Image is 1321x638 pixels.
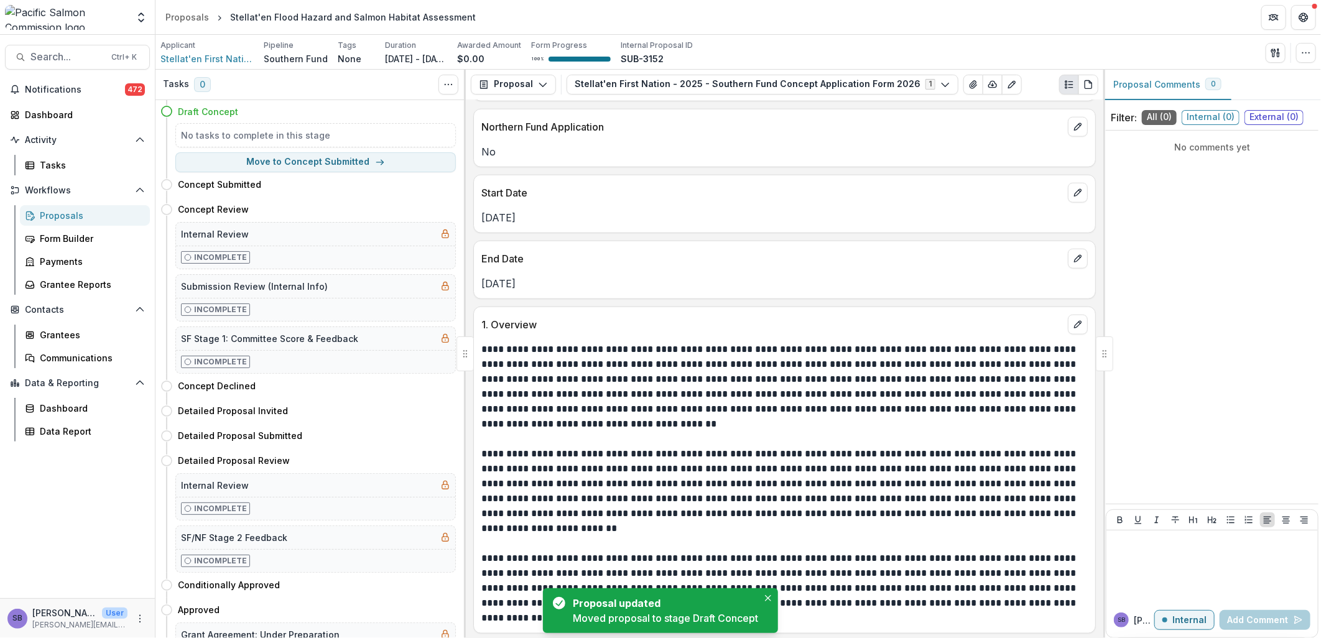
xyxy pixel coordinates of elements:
[1068,315,1088,335] button: edit
[1168,512,1183,527] button: Strike
[621,52,664,65] p: SUB-3152
[1220,610,1310,630] button: Add Comment
[1142,110,1177,125] span: All ( 0 )
[481,317,1063,332] p: 1. Overview
[25,305,130,315] span: Contacts
[457,52,484,65] p: $0.00
[20,398,150,418] a: Dashboard
[20,348,150,368] a: Communications
[1059,75,1079,95] button: Plaintext view
[531,55,544,63] p: 100 %
[573,596,753,611] div: Proposal updated
[1134,614,1154,627] p: [PERSON_NAME]
[165,11,209,24] div: Proposals
[181,479,249,492] h5: Internal Review
[25,135,130,146] span: Activity
[1186,512,1201,527] button: Heading 1
[178,178,261,191] h4: Concept Submitted
[40,232,140,245] div: Form Builder
[102,608,127,619] p: User
[621,40,693,51] p: Internal Proposal ID
[40,328,140,341] div: Grantees
[178,429,302,442] h4: Detailed Proposal Submitted
[32,619,127,631] p: [PERSON_NAME][EMAIL_ADDRESS][DOMAIN_NAME]
[5,373,150,393] button: Open Data & Reporting
[5,80,150,99] button: Notifications472
[230,11,476,24] div: Stellat'en Flood Hazard and Salmon Habitat Assessment
[567,75,958,95] button: Stellat'en First Nation - 2025 - Southern Fund Concept Application Form 20261
[531,40,587,51] p: Form Progress
[1113,512,1128,527] button: Bold
[1103,70,1231,100] button: Proposal Comments
[194,304,247,315] p: Incomplete
[20,421,150,442] a: Data Report
[481,119,1063,134] p: Northern Fund Application
[20,274,150,295] a: Grantee Reports
[1223,512,1238,527] button: Bullet List
[1182,110,1240,125] span: Internal ( 0 )
[1245,110,1304,125] span: External ( 0 )
[25,378,130,389] span: Data & Reporting
[181,129,450,142] h5: No tasks to complete in this stage
[481,251,1063,266] p: End Date
[132,5,150,30] button: Open entity switcher
[40,425,140,438] div: Data Report
[194,77,211,92] span: 0
[1131,512,1146,527] button: Underline
[178,603,220,616] h4: Approved
[5,180,150,200] button: Open Workflows
[5,300,150,320] button: Open Contacts
[40,209,140,222] div: Proposals
[1241,512,1256,527] button: Ordered List
[385,40,416,51] p: Duration
[573,611,758,626] div: Moved proposal to stage Draft Concept
[178,578,280,591] h4: Conditionally Approved
[40,255,140,268] div: Payments
[178,379,256,392] h4: Concept Declined
[32,606,97,619] p: [PERSON_NAME]
[5,130,150,150] button: Open Activity
[178,203,249,216] h4: Concept Review
[1172,615,1207,626] p: Internal
[181,280,328,293] h5: Submission Review (Internal Info)
[457,40,521,51] p: Awarded Amount
[481,185,1063,200] p: Start Date
[181,531,287,544] h5: SF/NF Stage 2 Feedback
[1111,110,1137,125] p: Filter:
[178,105,238,118] h4: Draft Concept
[1260,512,1275,527] button: Align Left
[160,8,481,26] nav: breadcrumb
[338,40,356,51] p: Tags
[20,325,150,345] a: Grantees
[1078,75,1098,95] button: PDF view
[30,51,104,63] span: Search...
[163,79,189,90] h3: Tasks
[481,276,1088,291] p: [DATE]
[25,108,140,121] div: Dashboard
[5,104,150,125] a: Dashboard
[125,83,145,96] span: 472
[338,52,361,65] p: None
[481,144,1088,159] p: No
[471,75,556,95] button: Proposal
[20,251,150,272] a: Payments
[160,52,254,65] a: Stellat'en First Nation
[1297,512,1312,527] button: Align Right
[963,75,983,95] button: View Attached Files
[175,152,456,172] button: Move to Concept Submitted
[761,591,776,606] button: Close
[1111,141,1314,154] p: No comments yet
[132,611,147,626] button: More
[1279,512,1294,527] button: Align Center
[5,5,127,30] img: Pacific Salmon Commission logo
[20,228,150,249] a: Form Builder
[5,45,150,70] button: Search...
[1002,75,1022,95] button: Edit as form
[12,614,22,622] div: Sascha Bendt
[1068,183,1088,203] button: edit
[1291,5,1316,30] button: Get Help
[25,185,130,196] span: Workflows
[481,210,1088,225] p: [DATE]
[194,252,247,263] p: Incomplete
